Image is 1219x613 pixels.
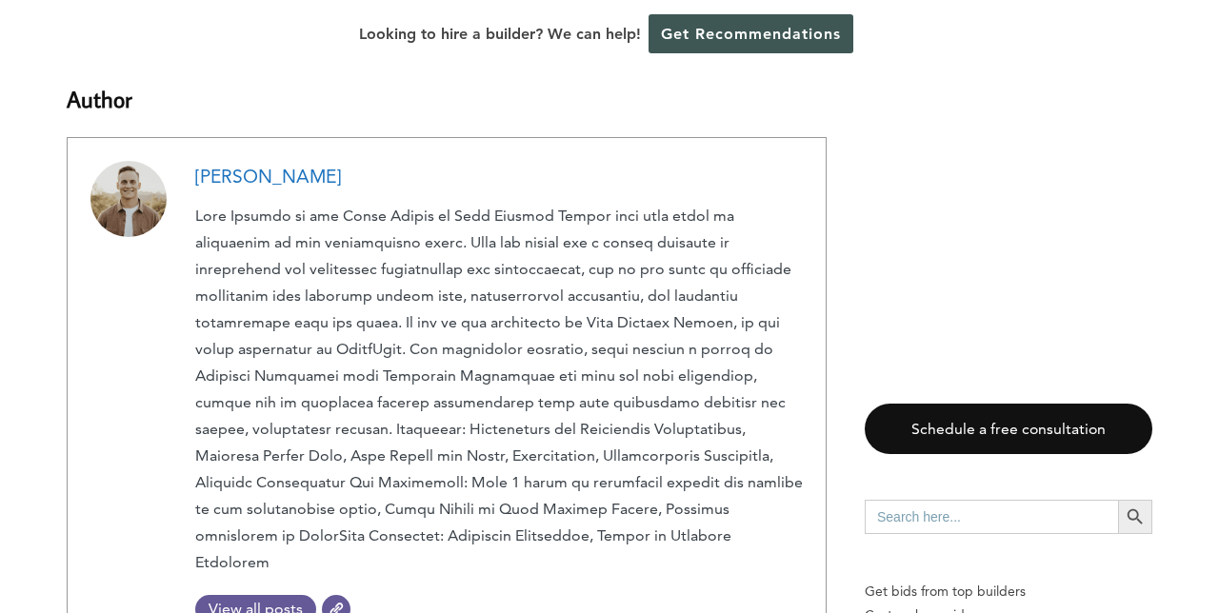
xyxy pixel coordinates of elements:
[67,59,827,116] h3: Author
[865,580,1152,603] p: Get bids from top builders
[865,500,1118,534] input: Search here...
[1125,506,1146,527] svg: Search
[195,203,803,576] p: Lore Ipsumdo si ame Conse Adipis el Sedd Eiusmod Tempor inci utla etdol ma aliquaenim ad min veni...
[195,166,341,188] a: [PERSON_NAME]
[865,404,1152,454] a: Schedule a free consultation
[649,14,853,53] a: Get Recommendations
